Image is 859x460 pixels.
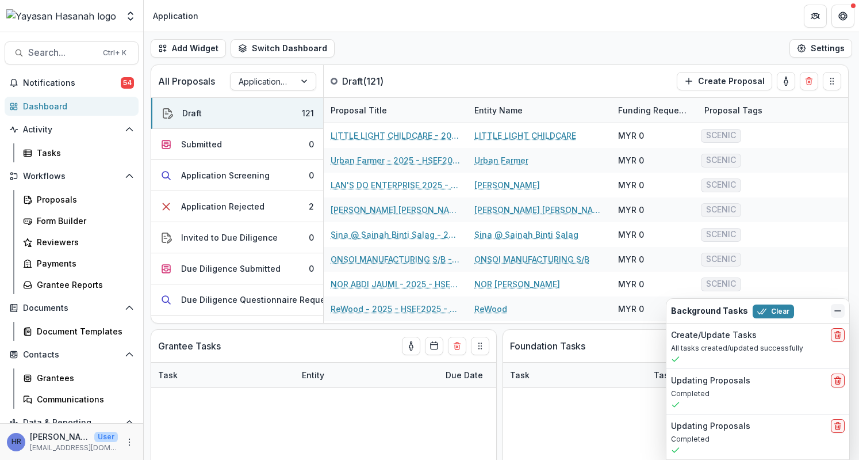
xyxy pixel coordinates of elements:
div: Document Templates [37,325,129,337]
div: Proposal Title [324,98,467,123]
div: 121 [302,107,314,119]
div: Grantees [37,372,129,384]
button: Open Workflows [5,167,139,185]
button: Due Diligence Questionnaire Requested0 [151,284,323,315]
p: All Proposals [158,74,215,88]
button: delete [831,419,845,433]
div: Hanis Anissa binti Abd Rafar [11,438,21,446]
div: Funding Requested [611,98,697,123]
button: Switch Dashboard [231,39,335,58]
button: Application Screening0 [151,160,323,191]
div: 0 [309,231,314,244]
div: Proposal Title [324,104,394,116]
div: Payments [37,257,129,269]
div: Dashboard [23,100,129,112]
a: NOR [PERSON_NAME] [474,278,560,290]
a: Sina @ Sainah Binti Salag [474,229,578,241]
a: ONSOI MANUFACTURING S/B - 2025 - HSEF2025 - SCENIC [331,253,461,265]
div: 0 [309,263,314,275]
div: MYR 0 [618,179,644,191]
button: Open entity switcher [122,5,139,28]
span: SCENIC [706,205,736,215]
div: Due Diligence Submitted [181,263,281,275]
p: Foundation Tasks [510,339,585,353]
button: Create Proposal [677,72,772,90]
div: Funding Requested [611,104,697,116]
p: All tasks created/updated successfully [671,343,845,353]
div: MYR 0 [618,278,644,290]
span: 54 [121,77,134,89]
span: SCENIC [706,131,736,140]
span: Documents [23,303,120,313]
div: 0 [309,138,314,150]
div: MYR 0 [618,204,644,216]
a: Grantee Reports [18,275,139,294]
button: Search... [5,41,139,64]
a: NOR ABDI JAUMI - 2025 - HSEF2025 - SCENIC [331,278,461,290]
div: Communications [37,393,129,405]
div: Form Builder [37,215,129,227]
button: Clear [753,305,794,318]
p: Completed [671,434,845,444]
a: Urban Farmer [474,154,528,166]
h2: Updating Proposals [671,376,750,386]
h2: Updating Proposals [671,421,750,431]
div: Entity Name [467,98,611,123]
span: SCENIC [706,180,736,190]
a: ONSOI MANUFACTURING S/B [474,253,589,265]
div: MYR 0 [618,130,644,142]
div: Proposal Tags [697,98,841,123]
img: Yayasan Hasanah logo [6,9,116,23]
a: [PERSON_NAME] [PERSON_NAME] - 2025 - HSEF2025 - SCENIC [331,204,461,216]
div: Proposals [37,193,129,206]
a: Sina @ Sainah Binti Salag - 2025 - HSEF2025 - SCENIC [331,229,461,241]
button: Open Data & Reporting [5,413,139,432]
div: Entity Name [467,104,530,116]
button: Open Contacts [5,345,139,364]
button: Due Diligence Submitted0 [151,253,323,284]
button: Get Help [831,5,854,28]
a: LITTLE LIGHT CHILDCARE [474,130,576,142]
a: LAN'S DO ENTERPRISE 2025 - HSEF2025 - SCENIC [331,179,461,191]
p: Completed [671,389,845,399]
a: Grantees [18,368,139,387]
a: Payments [18,254,139,273]
span: Contacts [23,350,120,360]
button: Invited to Due Diligence0 [151,222,323,253]
div: MYR 0 [618,154,644,166]
button: Delete card [800,72,818,90]
div: MYR 0 [618,229,644,241]
span: Data & Reporting [23,418,120,428]
button: Open Activity [5,120,139,139]
div: Application Rejected [181,200,264,212]
button: toggle-assigned-to-me [777,72,795,90]
button: delete [831,374,845,387]
div: Application Screening [181,169,270,181]
p: Draft ( 121 ) [342,74,428,88]
span: SCENIC [706,254,736,264]
p: [PERSON_NAME] [30,431,90,443]
span: Search... [28,47,96,58]
button: Drag [823,72,841,90]
span: Notifications [23,78,121,88]
a: LITTLE LIGHT CHILDCARE - 2025 - HSEF2025 - SCENIC [331,130,461,142]
a: [PERSON_NAME] [474,179,540,191]
button: Dismiss [831,304,845,318]
h2: Background Tasks [671,306,748,316]
div: 2 [309,200,314,212]
div: MYR 0 [618,253,644,265]
button: Add Widget [151,39,226,58]
a: Dashboard [5,97,139,116]
button: Partners [804,5,827,28]
button: Drag [471,337,489,355]
p: User [94,432,118,442]
a: Communications [18,390,139,409]
div: Draft [182,107,202,119]
button: Delete card [448,337,466,355]
div: 0 [309,169,314,181]
div: MYR 0 [618,303,644,315]
button: Notifications54 [5,74,139,92]
a: Form Builder [18,211,139,230]
div: Tasks [37,147,129,159]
